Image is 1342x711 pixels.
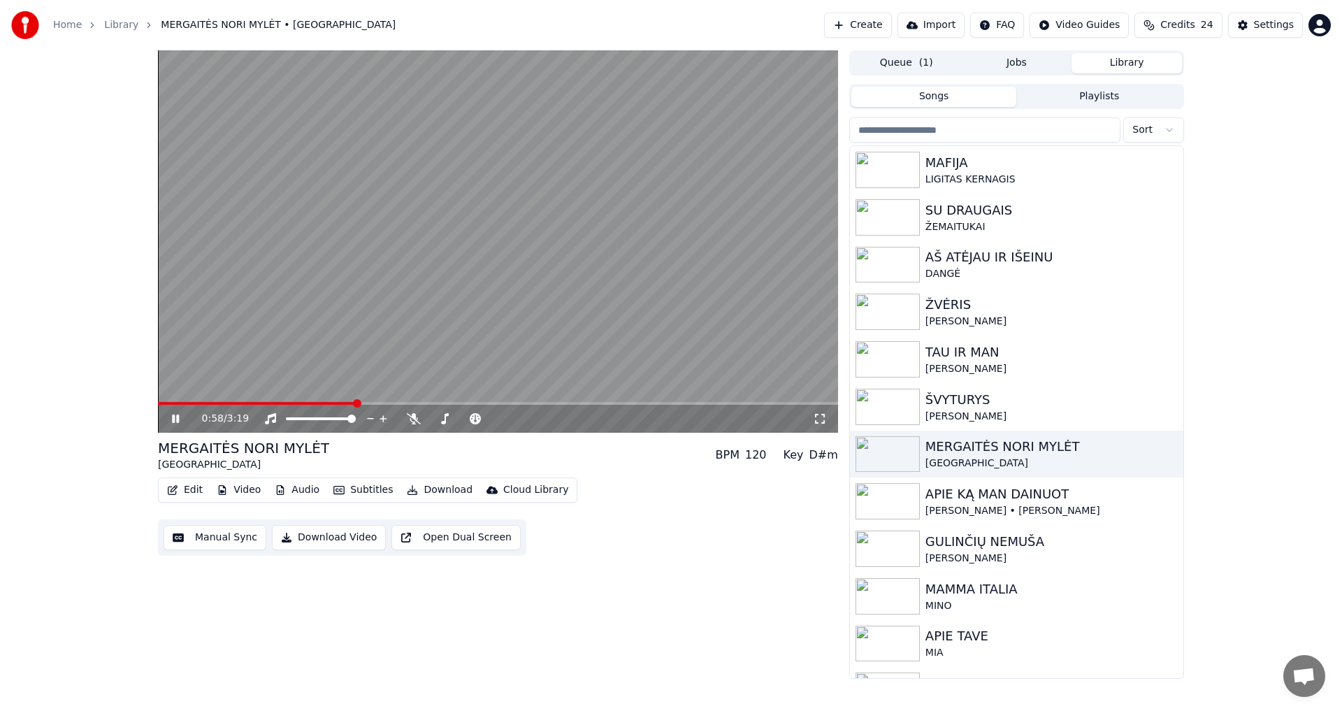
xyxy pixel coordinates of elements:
[401,480,478,500] button: Download
[784,447,804,464] div: Key
[925,646,1178,660] div: MIA
[925,552,1178,566] div: [PERSON_NAME]
[851,87,1017,107] button: Songs
[925,674,1178,694] div: GALIMA
[925,484,1178,504] div: APIE KĄ MAN DAINUOT
[745,447,767,464] div: 120
[925,153,1178,173] div: MAFIJA
[925,626,1178,646] div: APIE TAVE
[1030,13,1129,38] button: Video Guides
[11,11,39,39] img: youka
[227,412,249,426] span: 3:19
[925,362,1178,376] div: [PERSON_NAME]
[925,390,1178,410] div: ŠVYTURYS
[925,220,1178,234] div: ŽEMAITUKAI
[202,412,236,426] div: /
[925,437,1178,457] div: MERGAITĖS NORI MYLĖT
[161,18,396,32] span: MERGAITĖS NORI MYLĖT • [GEOGRAPHIC_DATA]
[164,525,266,550] button: Manual Sync
[809,447,838,464] div: D#m
[1134,13,1222,38] button: Credits24
[925,343,1178,362] div: TAU IR MAN
[1283,655,1325,697] div: Open chat
[503,483,568,497] div: Cloud Library
[272,525,386,550] button: Download Video
[158,438,329,458] div: MERGAITĖS NORI MYLĖT
[925,410,1178,424] div: [PERSON_NAME]
[1160,18,1195,32] span: Credits
[925,599,1178,613] div: MINO
[925,267,1178,281] div: DANGĖ
[925,173,1178,187] div: LIGITAS KERNAGIS
[925,247,1178,267] div: AŠ ATĖJAU IR IŠEINU
[925,580,1178,599] div: MAMMA ITALIA
[925,532,1178,552] div: GULINČIŲ NEMUŠA
[851,53,962,73] button: Queue
[962,53,1072,73] button: Jobs
[897,13,965,38] button: Import
[716,447,739,464] div: BPM
[925,315,1178,329] div: [PERSON_NAME]
[158,458,329,472] div: [GEOGRAPHIC_DATA]
[1072,53,1182,73] button: Library
[925,295,1178,315] div: ŽVĖRIS
[1132,123,1153,137] span: Sort
[202,412,224,426] span: 0:58
[925,504,1178,518] div: [PERSON_NAME] • [PERSON_NAME]
[824,13,892,38] button: Create
[1254,18,1294,32] div: Settings
[211,480,266,500] button: Video
[328,480,398,500] button: Subtitles
[970,13,1024,38] button: FAQ
[925,457,1178,471] div: [GEOGRAPHIC_DATA]
[53,18,396,32] nav: breadcrumb
[161,480,208,500] button: Edit
[925,201,1178,220] div: SU DRAUGAIS
[919,56,933,70] span: ( 1 )
[53,18,82,32] a: Home
[391,525,521,550] button: Open Dual Screen
[1201,18,1213,32] span: 24
[1228,13,1303,38] button: Settings
[104,18,138,32] a: Library
[269,480,325,500] button: Audio
[1016,87,1182,107] button: Playlists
